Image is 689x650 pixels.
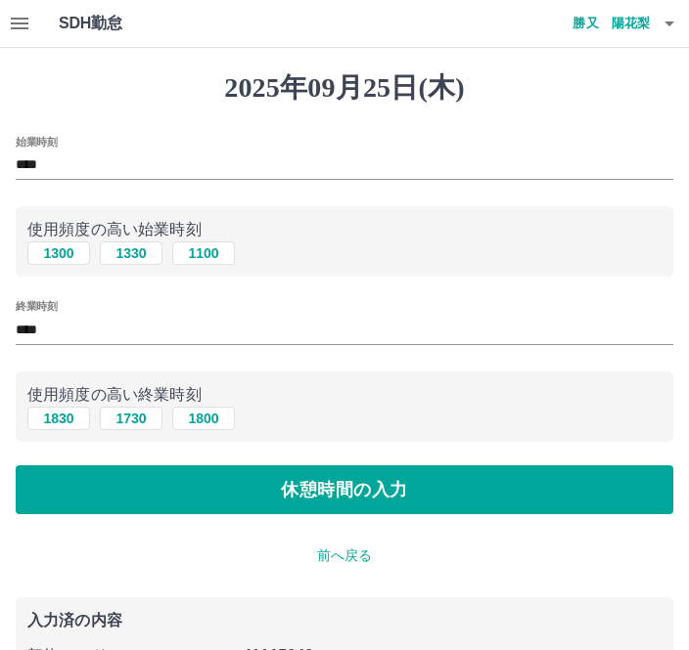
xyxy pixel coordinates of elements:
[16,465,673,514] button: 休憩時間の入力
[27,613,662,628] p: 入力済の内容
[172,407,235,430] button: 1800
[27,407,90,430] button: 1830
[172,241,235,265] button: 1100
[100,407,162,430] button: 1730
[27,241,90,265] button: 1300
[27,383,662,407] p: 使用頻度の高い終業時刻
[16,299,57,314] label: 終業時刻
[100,241,162,265] button: 1330
[16,134,57,149] label: 始業時刻
[27,218,662,241] p: 使用頻度の高い始業時刻
[16,71,673,105] h1: 2025年09月25日(木)
[16,545,673,566] p: 前へ戻る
